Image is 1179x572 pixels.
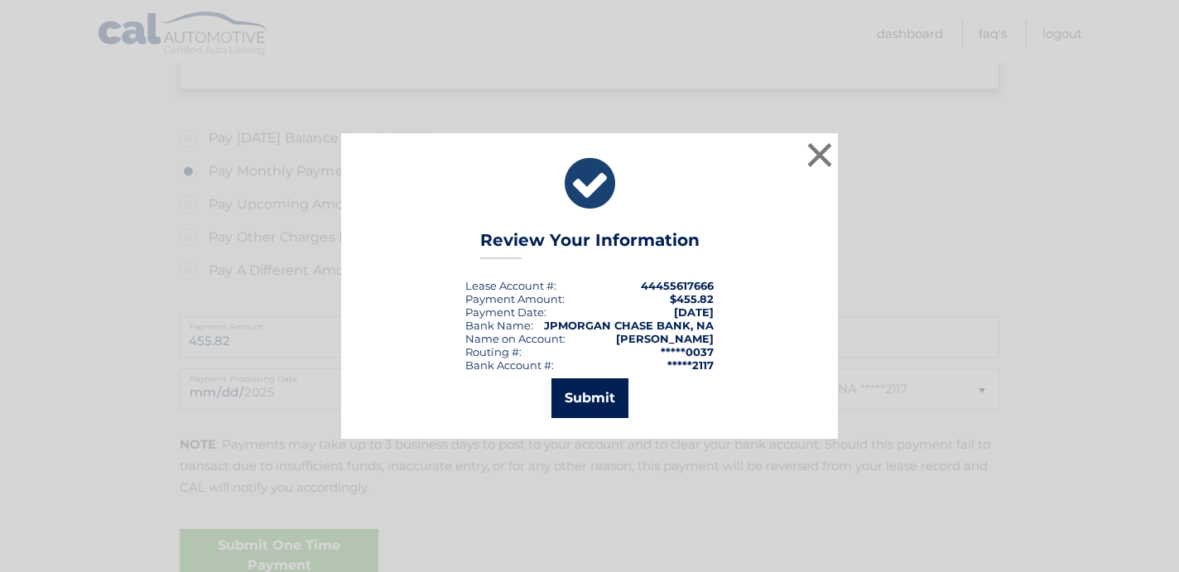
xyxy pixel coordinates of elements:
[465,332,565,345] div: Name on Account:
[551,378,628,418] button: Submit
[465,279,556,292] div: Lease Account #:
[544,319,714,332] strong: JPMORGAN CHASE BANK, NA
[803,138,836,171] button: ×
[674,305,714,319] span: [DATE]
[480,230,700,259] h3: Review Your Information
[670,292,714,305] span: $455.82
[465,358,554,372] div: Bank Account #:
[465,305,544,319] span: Payment Date
[465,319,533,332] div: Bank Name:
[465,292,565,305] div: Payment Amount:
[465,305,546,319] div: :
[616,332,714,345] strong: [PERSON_NAME]
[465,345,522,358] div: Routing #:
[641,279,714,292] strong: 44455617666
